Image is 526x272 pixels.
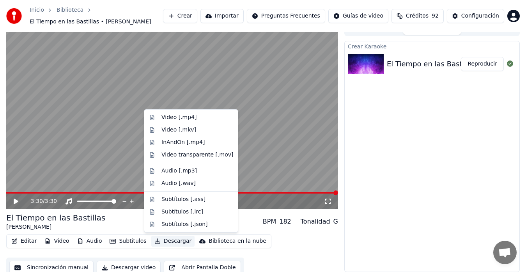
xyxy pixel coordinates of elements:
div: BPM [263,217,276,226]
button: Editar [8,236,40,247]
span: 3:30 [45,197,57,205]
button: Reproducir [461,57,504,71]
button: Video [41,236,72,247]
div: Tonalidad [301,217,330,226]
button: Subtítulos [106,236,149,247]
button: Créditos92 [391,9,444,23]
span: El Tiempo en las Bastillas • [PERSON_NAME] [30,18,151,26]
nav: breadcrumb [30,6,163,26]
div: Chat abierto [493,241,517,264]
button: Configuración [447,9,504,23]
button: Audio [74,236,105,247]
button: Preguntas Frecuentes [247,9,325,23]
span: 3:30 [30,197,43,205]
button: Importar [200,9,244,23]
div: Video transparente [.mov] [161,151,233,159]
div: Video [.mp4] [161,114,197,121]
div: G [333,217,338,226]
div: [PERSON_NAME] [6,223,105,231]
div: Configuración [461,12,499,20]
a: Biblioteca [57,6,83,14]
div: Subtítulos [.json] [161,220,208,228]
div: Subtítulos [.lrc] [161,208,203,216]
div: Audio [.wav] [161,180,196,187]
span: Créditos [406,12,429,20]
div: Subtítulos [.ass] [161,196,205,203]
button: Guías de video [328,9,388,23]
div: 182 [279,217,291,226]
button: Descargar [151,236,195,247]
span: 92 [432,12,439,20]
div: El Tiempo en las Bastillas [6,212,105,223]
div: Audio [.mp3] [161,167,197,175]
div: Biblioteca en la nube [209,237,266,245]
button: Crear [163,9,197,23]
img: youka [6,8,22,24]
a: Inicio [30,6,44,14]
div: Video [.mkv] [161,126,196,134]
div: / [30,197,49,205]
div: InAndOn [.mp4] [161,139,205,146]
div: Crear Karaoke [345,41,519,51]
